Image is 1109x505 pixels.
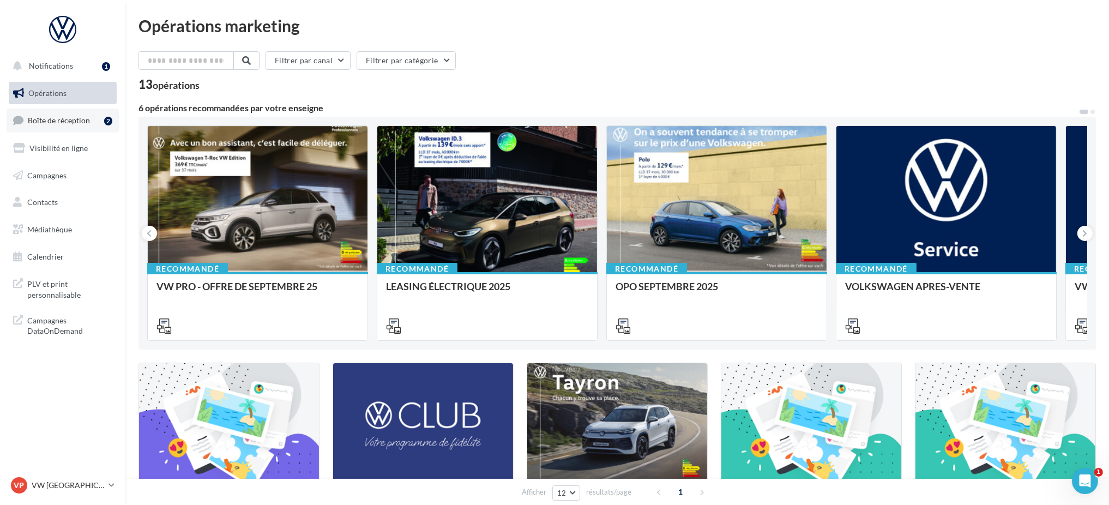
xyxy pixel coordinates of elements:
[7,191,119,214] a: Contacts
[27,170,67,179] span: Campagnes
[1072,468,1098,494] iframe: Intercom live chat
[14,480,25,491] span: VP
[27,197,58,207] span: Contacts
[138,17,1096,34] div: Opérations marketing
[377,263,457,275] div: Recommandé
[27,225,72,234] span: Médiathèque
[7,245,119,268] a: Calendrier
[845,281,1047,303] div: VOLKSWAGEN APRES-VENTE
[138,104,1078,112] div: 6 opérations recommandées par votre enseigne
[522,487,546,497] span: Afficher
[616,281,818,303] div: OPO SEPTEMBRE 2025
[836,263,917,275] div: Recommandé
[9,475,117,496] a: VP VW [GEOGRAPHIC_DATA] 20
[552,485,580,501] button: 12
[7,272,119,304] a: PLV et print personnalisable
[7,55,114,77] button: Notifications 1
[672,483,689,501] span: 1
[7,109,119,132] a: Boîte de réception2
[27,252,64,261] span: Calendrier
[7,164,119,187] a: Campagnes
[7,309,119,341] a: Campagnes DataOnDemand
[29,143,88,153] span: Visibilité en ligne
[104,117,112,125] div: 2
[147,263,228,275] div: Recommandé
[138,79,200,91] div: 13
[156,281,359,303] div: VW PRO - OFFRE DE SEPTEMBRE 25
[1094,468,1103,477] span: 1
[557,489,566,497] span: 12
[7,218,119,241] a: Médiathèque
[27,313,112,336] span: Campagnes DataOnDemand
[28,88,67,98] span: Opérations
[357,51,456,70] button: Filtrer par catégorie
[29,61,73,70] span: Notifications
[153,80,200,90] div: opérations
[386,281,588,303] div: LEASING ÉLECTRIQUE 2025
[586,487,631,497] span: résultats/page
[32,480,104,491] p: VW [GEOGRAPHIC_DATA] 20
[28,116,90,125] span: Boîte de réception
[102,62,110,71] div: 1
[27,276,112,300] span: PLV et print personnalisable
[606,263,687,275] div: Recommandé
[266,51,351,70] button: Filtrer par canal
[7,82,119,105] a: Opérations
[7,137,119,160] a: Visibilité en ligne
